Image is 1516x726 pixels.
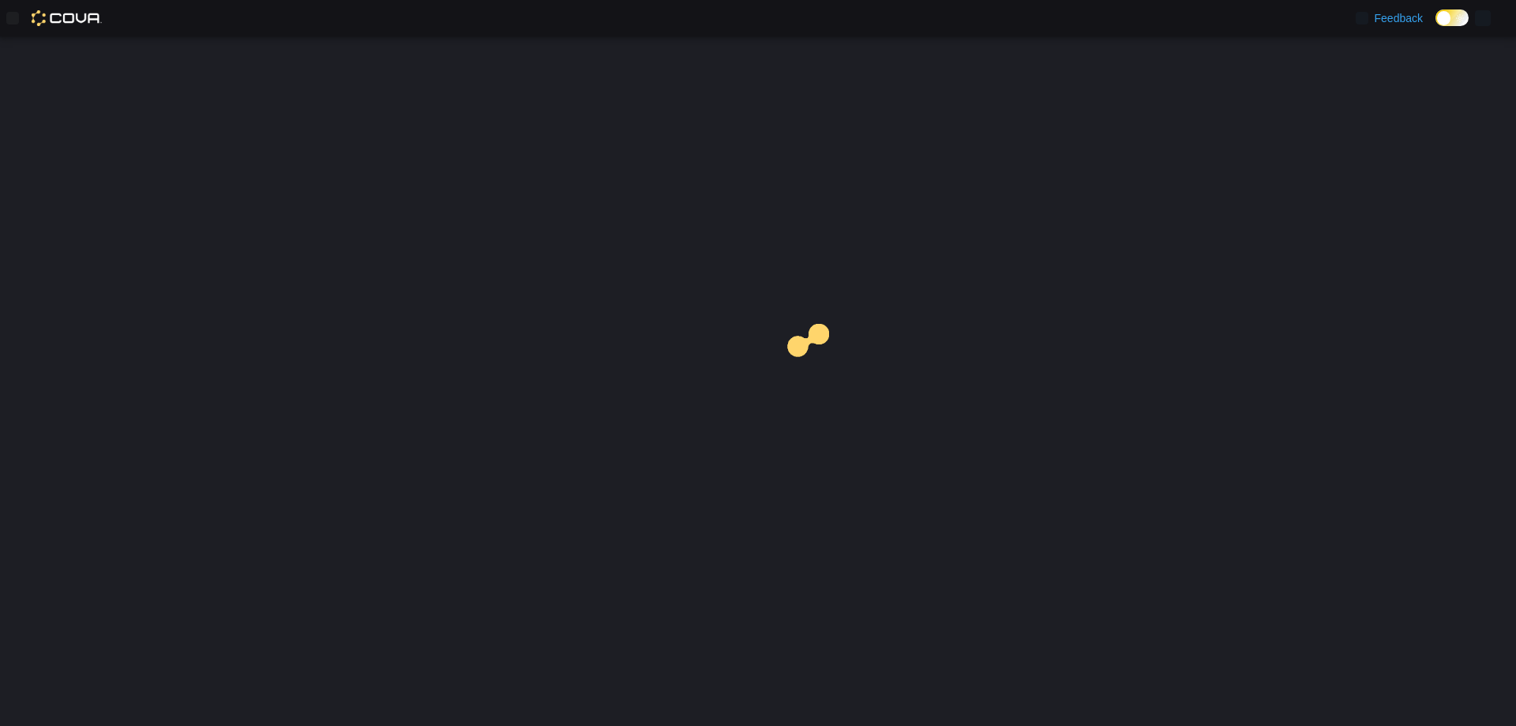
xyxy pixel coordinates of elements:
img: cova-loader [758,312,876,431]
input: Dark Mode [1435,9,1469,26]
span: Dark Mode [1435,26,1436,27]
a: Feedback [1349,2,1429,34]
span: Feedback [1375,10,1423,26]
img: Cova [32,10,102,26]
